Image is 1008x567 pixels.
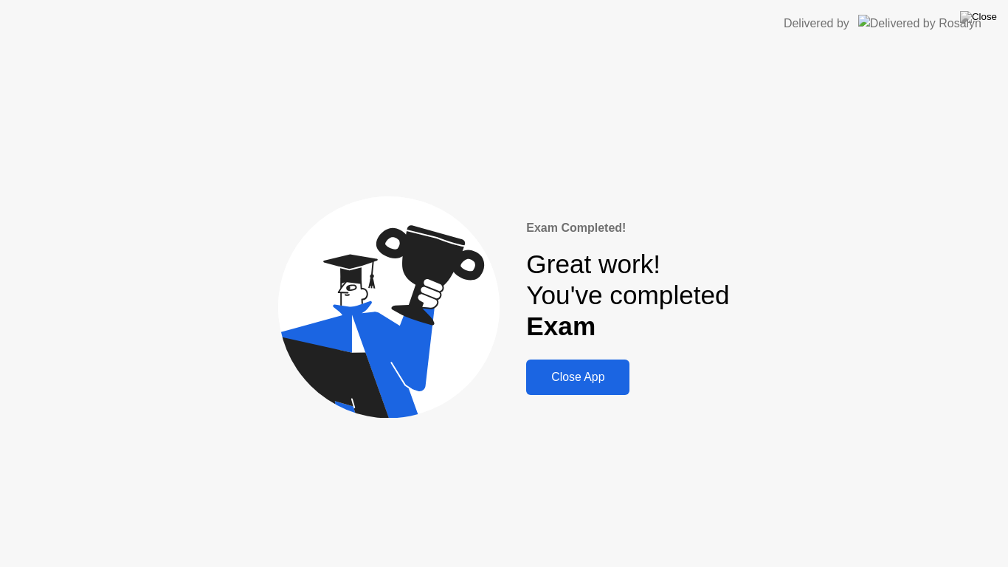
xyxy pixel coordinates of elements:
div: Exam Completed! [526,219,729,237]
img: Close [960,11,997,23]
img: Delivered by Rosalyn [858,15,981,32]
div: Delivered by [784,15,849,32]
div: Great work! You've completed [526,249,729,343]
b: Exam [526,312,596,340]
div: Close App [531,371,625,384]
button: Close App [526,360,629,395]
